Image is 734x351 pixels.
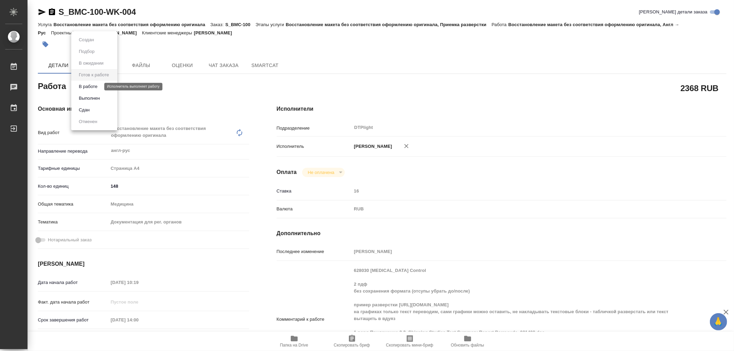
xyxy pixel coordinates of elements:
button: В ожидании [77,59,106,67]
button: Подбор [77,48,97,55]
button: Готов к работе [77,71,111,79]
button: Создан [77,36,96,44]
button: Выполнен [77,95,102,102]
button: Отменен [77,118,99,125]
button: В работе [77,83,99,90]
button: Сдан [77,106,92,114]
